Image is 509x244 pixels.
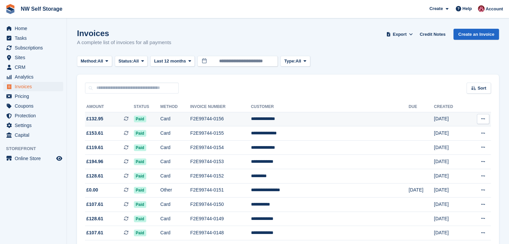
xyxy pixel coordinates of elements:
[55,154,63,162] a: Preview store
[3,121,63,130] a: menu
[478,85,486,92] span: Sort
[160,212,190,226] td: Card
[385,29,414,40] button: Export
[86,201,103,208] span: £107.61
[77,56,112,67] button: Method: All
[429,5,443,12] span: Create
[3,130,63,140] a: menu
[434,155,467,169] td: [DATE]
[5,4,15,14] img: stora-icon-8386f47178a22dfd0bd8f6a31ec36ba5ce8667c1dd55bd0f319d3a0aa187defe.svg
[86,187,98,194] span: £0.00
[434,212,467,226] td: [DATE]
[190,112,251,126] td: F2E99744-0156
[190,183,251,198] td: F2E99744-0151
[77,39,171,46] p: A complete list of invoices for all payments
[118,58,133,65] span: Status:
[462,5,472,12] span: Help
[86,130,103,137] span: £153.61
[86,115,103,122] span: £132.95
[154,58,186,65] span: Last 12 months
[3,33,63,43] a: menu
[15,72,55,82] span: Analytics
[409,102,434,112] th: Due
[15,101,55,111] span: Coupons
[160,102,190,112] th: Method
[417,29,448,40] a: Credit Notes
[134,216,146,222] span: Paid
[190,212,251,226] td: F2E99744-0149
[134,201,146,208] span: Paid
[160,155,190,169] td: Card
[15,63,55,72] span: CRM
[3,53,63,62] a: menu
[15,92,55,101] span: Pricing
[15,53,55,62] span: Sites
[86,215,103,222] span: £128.61
[434,183,467,198] td: [DATE]
[190,198,251,212] td: F2E99744-0150
[434,112,467,126] td: [DATE]
[160,140,190,155] td: Card
[134,173,146,179] span: Paid
[77,29,171,38] h1: Invoices
[3,82,63,91] a: menu
[15,24,55,33] span: Home
[3,111,63,120] a: menu
[160,198,190,212] td: Card
[434,126,467,141] td: [DATE]
[190,126,251,141] td: F2E99744-0155
[190,140,251,155] td: F2E99744-0154
[15,130,55,140] span: Capital
[190,169,251,184] td: F2E99744-0152
[284,58,295,65] span: Type:
[6,145,67,152] span: Storefront
[434,169,467,184] td: [DATE]
[134,158,146,165] span: Paid
[3,63,63,72] a: menu
[160,169,190,184] td: Card
[86,229,103,236] span: £107.61
[280,56,310,67] button: Type: All
[15,121,55,130] span: Settings
[434,140,467,155] td: [DATE]
[150,56,195,67] button: Last 12 months
[3,24,63,33] a: menu
[190,226,251,240] td: F2E99744-0148
[15,33,55,43] span: Tasks
[3,101,63,111] a: menu
[409,183,434,198] td: [DATE]
[134,130,146,137] span: Paid
[3,72,63,82] a: menu
[15,154,55,163] span: Online Store
[190,102,251,112] th: Invoice Number
[393,31,407,38] span: Export
[3,43,63,52] a: menu
[134,187,146,194] span: Paid
[85,102,134,112] th: Amount
[251,102,409,112] th: Customer
[478,5,485,12] img: Josh Vines
[434,226,467,240] td: [DATE]
[86,144,103,151] span: £119.61
[190,155,251,169] td: F2E99744-0153
[160,226,190,240] td: Card
[486,6,503,12] span: Account
[134,144,146,151] span: Paid
[15,111,55,120] span: Protection
[18,3,65,14] a: NW Self Storage
[3,92,63,101] a: menu
[81,58,98,65] span: Method:
[160,126,190,141] td: Card
[3,154,63,163] a: menu
[434,102,467,112] th: Created
[134,116,146,122] span: Paid
[98,58,103,65] span: All
[86,172,103,179] span: £128.61
[160,183,190,198] td: Other
[115,56,148,67] button: Status: All
[453,29,499,40] a: Create an Invoice
[134,230,146,236] span: Paid
[160,112,190,126] td: Card
[434,198,467,212] td: [DATE]
[15,43,55,52] span: Subscriptions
